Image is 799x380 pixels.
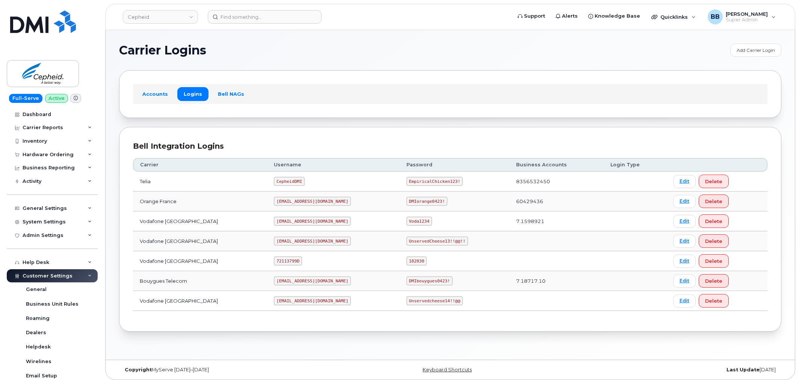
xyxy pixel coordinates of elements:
a: Add Carrier Login [730,44,781,57]
a: Edit [673,274,696,288]
td: Vodafone [GEOGRAPHIC_DATA] [133,211,267,231]
th: Carrier [133,158,267,172]
td: Bouygues Telecom [133,271,267,291]
span: Delete [705,218,722,225]
div: Bell Integration Logins [133,141,767,152]
a: Logins [177,87,208,101]
code: [EMAIL_ADDRESS][DOMAIN_NAME] [274,276,351,285]
span: Delete [705,198,722,205]
a: Edit [673,235,696,248]
td: Vodafone [GEOGRAPHIC_DATA] [133,231,267,251]
a: Bell NAGs [211,87,251,101]
a: Keyboard Shortcuts [423,367,472,372]
a: Edit [673,294,696,308]
div: MyServe [DATE]–[DATE] [119,367,340,373]
a: Accounts [136,87,174,101]
span: Delete [705,277,722,285]
th: Password [400,158,510,172]
div: [DATE] [560,367,781,373]
button: Delete [699,234,729,248]
code: [EMAIL_ADDRESS][DOMAIN_NAME] [274,296,351,305]
strong: Last Update [727,367,760,372]
span: Carrier Logins [119,45,206,56]
code: [EMAIL_ADDRESS][DOMAIN_NAME] [274,217,351,226]
code: Unservedcheese14!!@@ [406,296,463,305]
button: Delete [699,274,729,288]
td: Vodafone [GEOGRAPHIC_DATA] [133,251,267,271]
code: EmpiricalChicken123! [406,177,463,186]
button: Delete [699,214,729,228]
td: Telia [133,172,267,192]
th: Username [267,158,400,172]
td: 7.18717.10 [509,271,603,291]
td: 7.1598921 [509,211,603,231]
code: CepheidDMI [274,177,305,186]
td: 60429436 [509,192,603,211]
code: DMIbouygues0423! [406,276,453,285]
a: Edit [673,195,696,208]
a: Edit [673,255,696,268]
strong: Copyright [125,367,152,372]
span: Delete [705,258,722,265]
button: Delete [699,294,729,308]
td: 8356532450 [509,172,603,192]
a: Edit [673,215,696,228]
button: Delete [699,175,729,188]
th: Business Accounts [509,158,603,172]
code: UnservedCheese13!!@@!! [406,237,468,246]
iframe: Messenger Launcher [766,347,793,374]
code: Voda1234 [406,217,432,226]
th: Login Type [604,158,666,172]
span: Delete [705,238,722,245]
button: Delete [699,195,729,208]
a: Edit [673,175,696,188]
td: Orange France [133,192,267,211]
code: [EMAIL_ADDRESS][DOMAIN_NAME] [274,197,351,206]
span: Delete [705,297,722,305]
code: [EMAIL_ADDRESS][DOMAIN_NAME] [274,237,351,246]
td: Vodafone [GEOGRAPHIC_DATA] [133,291,267,311]
code: DMIorange0423! [406,197,447,206]
button: Delete [699,254,729,268]
code: 102030 [406,256,427,265]
code: 72113799D [274,256,302,265]
span: Delete [705,178,722,185]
